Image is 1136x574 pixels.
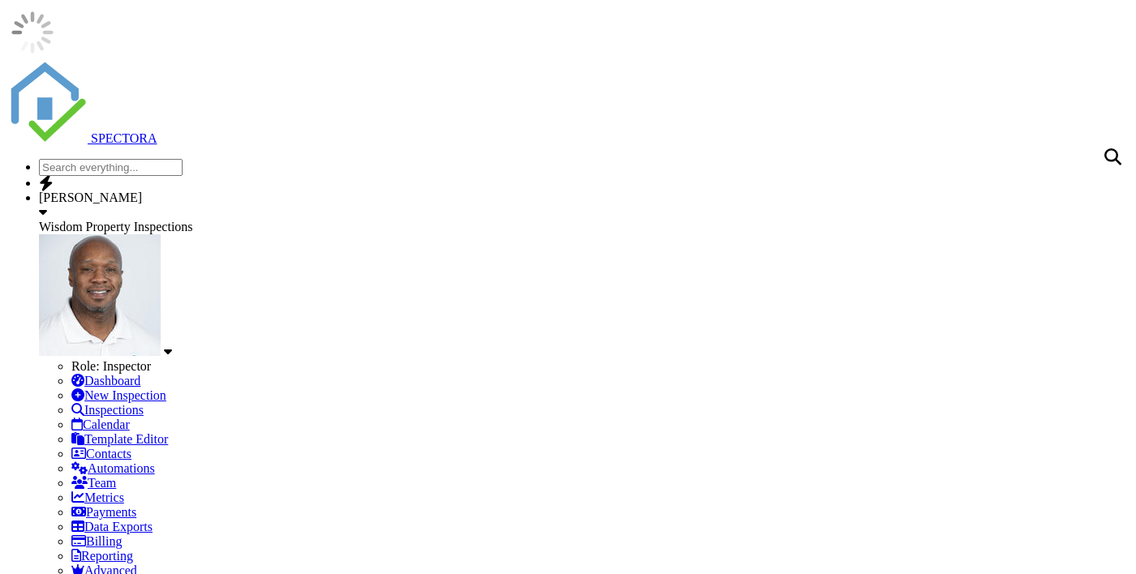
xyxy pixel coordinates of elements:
[71,549,133,563] a: Reporting
[71,534,122,548] a: Billing
[39,220,1130,234] div: Wisdom Property Inspections
[71,403,144,417] a: Inspections
[71,461,155,475] a: Automations
[71,388,166,402] a: New Inspection
[6,131,157,145] a: SPECTORA
[71,359,151,373] span: Role: Inspector
[71,432,168,446] a: Template Editor
[6,62,88,143] img: The Best Home Inspection Software - Spectora
[71,447,131,460] a: Contacts
[71,505,136,519] a: Payments
[39,191,1130,205] div: [PERSON_NAME]
[39,159,183,176] input: Search everything...
[6,6,58,58] img: loading-93afd81d04378562ca97960a6d0abf470c8f8241ccf6a1b4da771bf876922d1b.gif
[71,476,116,490] a: Team
[71,374,140,388] a: Dashboard
[91,131,157,145] span: SPECTORA
[71,418,130,431] a: Calendar
[71,490,124,504] a: Metrics
[71,520,153,533] a: Data Exports
[39,234,161,356] img: unnamed.jpg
